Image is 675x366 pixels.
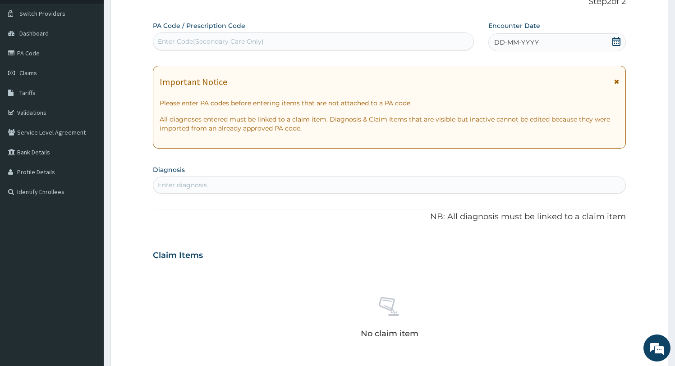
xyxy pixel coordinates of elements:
p: Please enter PA codes before entering items that are not attached to a PA code [160,99,620,108]
span: Switch Providers [19,9,65,18]
h3: Claim Items [153,251,203,261]
label: Diagnosis [153,165,185,174]
h1: Important Notice [160,77,227,87]
p: No claim item [361,329,418,338]
div: Minimize live chat window [148,5,170,26]
div: Chat with us now [47,50,152,62]
span: Claims [19,69,37,77]
textarea: Type your message and hit 'Enter' [5,246,172,277]
label: PA Code / Prescription Code [153,21,245,30]
p: All diagnoses entered must be linked to a claim item. Diagnosis & Claim Items that are visible bu... [160,115,620,133]
span: Dashboard [19,29,49,37]
img: d_794563401_company_1708531726252_794563401 [17,45,37,68]
label: Encounter Date [488,21,540,30]
div: Enter diagnosis [158,181,207,190]
div: Enter Code(Secondary Care Only) [158,37,264,46]
span: We're online! [52,113,124,204]
p: NB: All diagnosis must be linked to a claim item [153,211,626,223]
span: DD-MM-YYYY [494,38,539,47]
span: Tariffs [19,89,36,97]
